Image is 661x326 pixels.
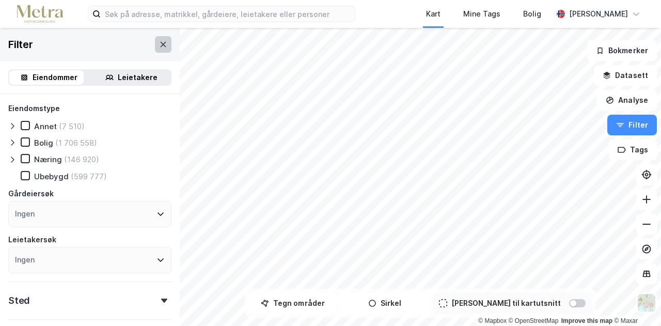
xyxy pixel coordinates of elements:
div: Eiendomstype [8,102,60,115]
input: Søk på adresse, matrikkel, gårdeiere, leietakere eller personer [101,6,355,22]
div: Eiendommer [33,71,77,84]
button: Analyse [597,90,657,111]
button: Tegn områder [249,293,337,314]
a: Improve this map [561,317,612,324]
div: (7 510) [59,121,85,131]
div: Næring [34,154,62,164]
div: Ubebygd [34,172,69,181]
div: Kontrollprogram for chat [609,276,661,326]
button: Bokmerker [587,40,657,61]
div: (146 920) [64,154,99,164]
div: Bolig [34,138,53,148]
div: Kart [426,8,440,20]
div: Sted [8,294,30,307]
div: Ingen [15,254,35,266]
button: Datasett [594,65,657,86]
div: Gårdeiersøk [8,188,54,200]
div: Mine Tags [463,8,500,20]
div: Ingen [15,208,35,220]
div: [PERSON_NAME] til kartutsnitt [451,297,561,309]
div: Leietakersøk [8,234,56,246]
div: [PERSON_NAME] [569,8,628,20]
button: Filter [607,115,657,135]
iframe: Chat Widget [609,276,661,326]
button: Tags [609,139,657,160]
div: (599 777) [71,172,107,181]
div: (1 706 558) [55,138,97,148]
div: Bolig [523,8,541,20]
img: metra-logo.256734c3b2bbffee19d4.png [17,5,63,23]
div: Annet [34,121,57,131]
a: Mapbox [478,317,507,324]
div: Filter [8,36,33,53]
div: Leietakere [118,71,158,84]
button: Sirkel [341,293,429,314]
a: OpenStreetMap [509,317,559,324]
